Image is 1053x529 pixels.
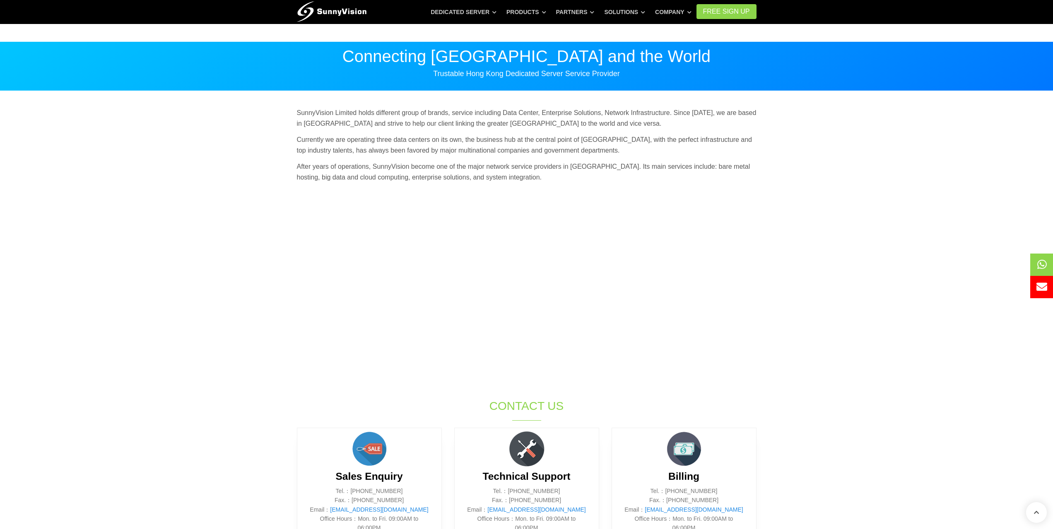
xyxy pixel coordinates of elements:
[297,134,757,156] p: Currently we are operating three data centers on its own, the business hub at the central point o...
[645,506,743,513] a: [EMAIL_ADDRESS][DOMAIN_NAME]
[330,506,428,513] a: [EMAIL_ADDRESS][DOMAIN_NAME]
[668,471,699,482] b: Billing
[556,5,595,19] a: Partners
[604,5,645,19] a: Solutions
[297,48,757,65] p: Connecting [GEOGRAPHIC_DATA] and the World
[297,161,757,182] p: After years of operations, SunnyVision become one of the major network service providers in [GEOG...
[696,4,757,19] a: FREE Sign Up
[506,428,547,469] img: flat-repair-tools.png
[506,5,546,19] a: Products
[431,5,496,19] a: Dedicated Server
[483,471,571,482] b: Technical Support
[663,428,705,469] img: money.png
[389,398,665,414] h1: Contact Us
[487,506,586,513] a: [EMAIL_ADDRESS][DOMAIN_NAME]
[297,69,757,79] p: Trustable Hong Kong Dedicated Server Service Provider
[655,5,692,19] a: Company
[349,428,390,469] img: sales.png
[335,471,402,482] b: Sales Enquiry
[297,108,757,129] p: SunnyVision Limited holds different group of brands, service including Data Center, Enterprise So...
